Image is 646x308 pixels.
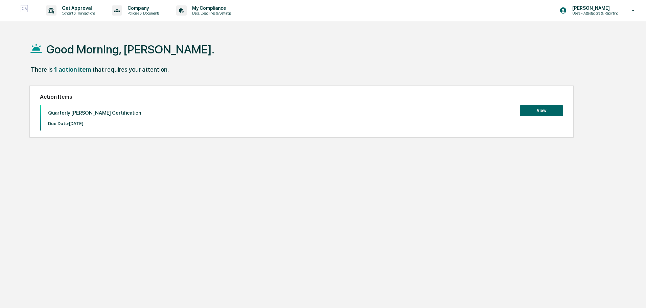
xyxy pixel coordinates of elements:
button: View [520,105,563,116]
p: Due Date: [DATE] [48,121,141,126]
p: Quarterly [PERSON_NAME] Certification [48,110,141,116]
p: Policies & Documents [122,11,163,16]
a: View [520,107,563,113]
p: Content & Transactions [56,11,98,16]
p: Get Approval [56,5,98,11]
h2: Action Items [40,94,563,100]
h1: Good Morning, [PERSON_NAME]. [46,43,214,56]
div: 1 action item [54,66,91,73]
div: There is [31,66,53,73]
p: Company [122,5,163,11]
p: [PERSON_NAME] [567,5,622,11]
p: My Compliance [187,5,235,11]
p: Users - Attestations & Reporting [567,11,622,16]
img: logo [16,5,32,16]
p: Data, Deadlines & Settings [187,11,235,16]
div: that requires your attention. [92,66,169,73]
